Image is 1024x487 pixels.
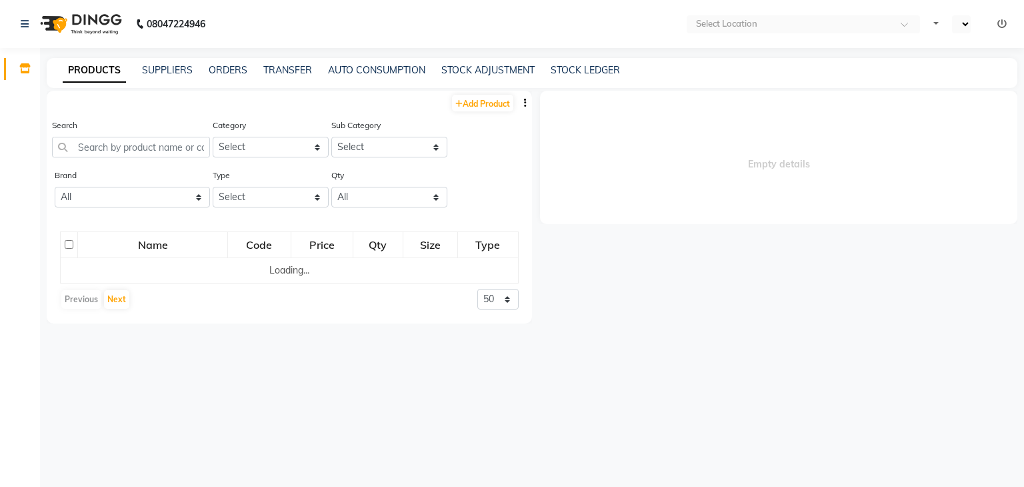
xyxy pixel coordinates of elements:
[328,64,425,76] a: AUTO CONSUMPTION
[229,233,290,257] div: Code
[34,5,125,43] img: logo
[331,119,381,131] label: Sub Category
[292,233,352,257] div: Price
[441,64,535,76] a: STOCK ADJUSTMENT
[263,64,312,76] a: TRANSFER
[551,64,620,76] a: STOCK LEDGER
[213,119,246,131] label: Category
[213,169,230,181] label: Type
[63,59,126,83] a: PRODUCTS
[209,64,247,76] a: ORDERS
[55,169,77,181] label: Brand
[52,137,210,157] input: Search by product name or code
[459,233,517,257] div: Type
[79,233,227,257] div: Name
[540,91,1017,224] span: Empty details
[452,95,513,111] a: Add Product
[52,119,77,131] label: Search
[61,258,519,284] td: Loading...
[404,233,457,257] div: Size
[696,17,757,31] div: Select Location
[354,233,402,257] div: Qty
[104,290,129,309] button: Next
[142,64,193,76] a: SUPPLIERS
[331,169,344,181] label: Qty
[147,5,205,43] b: 08047224946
